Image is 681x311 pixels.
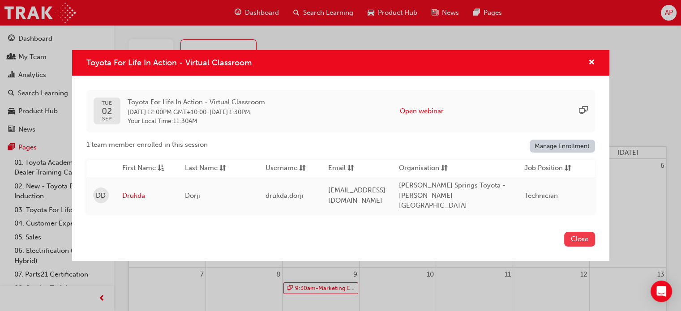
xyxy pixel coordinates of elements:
button: Open webinar [400,106,444,116]
div: Toyota For Life In Action - Virtual Classroom [72,50,609,260]
span: sorting-icon [441,163,448,174]
span: Organisation [399,163,439,174]
span: Your Local Time : 11:30AM [128,117,265,125]
span: asc-icon [158,163,164,174]
span: Last Name [185,163,218,174]
button: Organisationsorting-icon [399,163,448,174]
span: Toyota For Life In Action - Virtual Classroom [128,97,265,107]
span: Email [328,163,346,174]
a: Manage Enrollment [530,140,595,153]
div: - [128,97,265,125]
span: 02 Sep 2025 1:30PM [210,108,250,116]
button: Close [564,232,595,247]
button: Usernamesorting-icon [266,163,315,174]
button: Last Namesorting-icon [185,163,234,174]
span: Toyota For Life In Action - Virtual Classroom [86,58,252,68]
button: cross-icon [588,57,595,68]
span: SEP [102,116,112,122]
span: Job Position [524,163,563,174]
span: Technician [524,192,558,200]
span: [EMAIL_ADDRESS][DOMAIN_NAME] [328,186,385,204]
span: 1 team member enrolled in this session [86,140,208,150]
span: sorting-icon [299,163,306,174]
span: Dorji [185,192,200,200]
span: 02 Sep 2025 12:00PM GMT+10:00 [128,108,206,116]
span: First Name [122,163,156,174]
button: Job Positionsorting-icon [524,163,574,174]
span: sorting-icon [219,163,226,174]
span: [PERSON_NAME] Springs Toyota - [PERSON_NAME][GEOGRAPHIC_DATA] [399,181,505,209]
span: Username [266,163,297,174]
span: 02 [102,107,112,116]
span: sorting-icon [347,163,354,174]
span: sorting-icon [565,163,571,174]
span: TUE [102,100,112,106]
span: sessionType_ONLINE_URL-icon [579,106,588,116]
button: Emailsorting-icon [328,163,377,174]
a: Drukda [122,191,171,201]
div: Open Intercom Messenger [651,281,672,302]
span: DD [96,191,106,201]
button: First Nameasc-icon [122,163,171,174]
span: drukda.dorji [266,192,304,200]
span: cross-icon [588,59,595,67]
